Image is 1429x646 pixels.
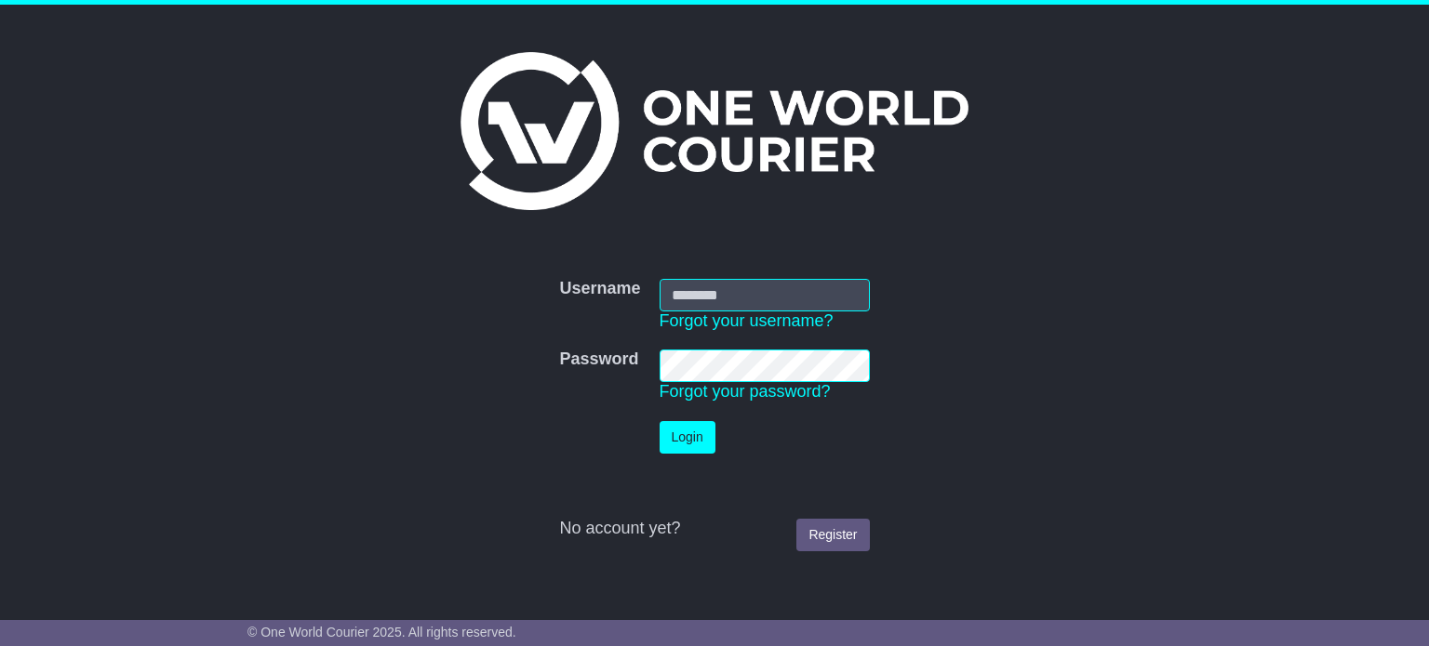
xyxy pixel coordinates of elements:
[559,349,638,370] label: Password
[796,519,869,551] a: Register
[461,52,968,210] img: One World
[559,279,640,299] label: Username
[660,421,715,454] button: Login
[660,382,831,401] a: Forgot your password?
[247,625,516,639] span: © One World Courier 2025. All rights reserved.
[660,311,834,330] a: Forgot your username?
[559,519,869,539] div: No account yet?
